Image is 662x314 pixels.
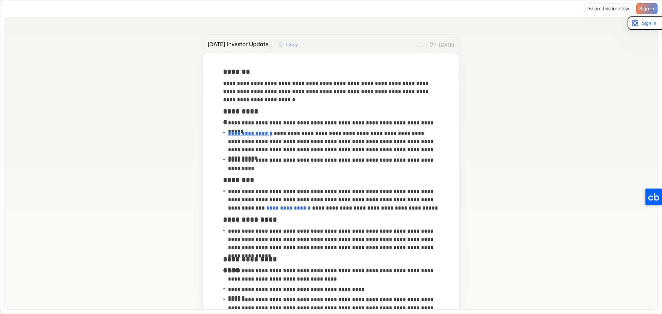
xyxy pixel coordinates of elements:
button: Share this freeflow [584,3,633,14]
span: Sign in [639,6,654,12]
h2: [DATE] Investor Update [208,41,269,48]
p: [DATE] [439,41,454,48]
a: Sign in [636,3,658,14]
button: Copy [274,39,302,50]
